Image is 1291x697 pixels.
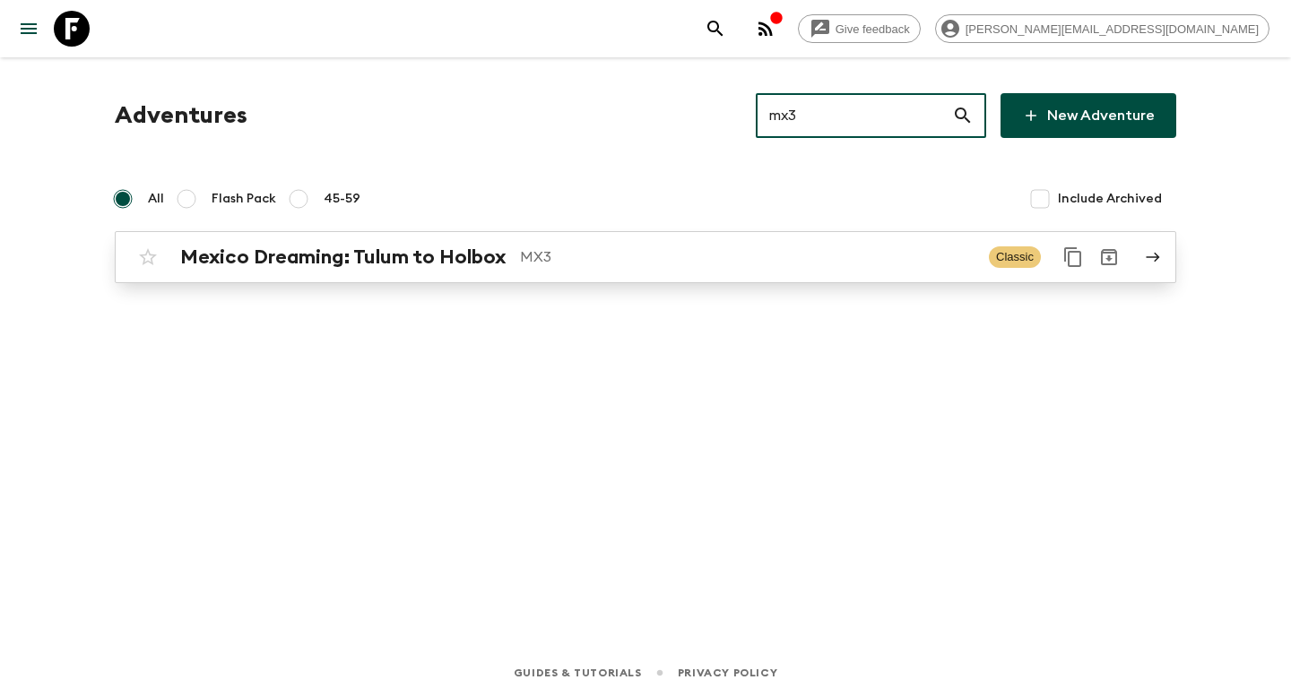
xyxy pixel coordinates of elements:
a: New Adventure [1001,93,1176,138]
span: Include Archived [1058,190,1162,208]
button: menu [11,11,47,47]
button: Archive [1091,239,1127,275]
button: search adventures [697,11,733,47]
span: 45-59 [324,190,360,208]
span: Give feedback [826,22,920,36]
span: All [148,190,164,208]
div: [PERSON_NAME][EMAIL_ADDRESS][DOMAIN_NAME] [935,14,1269,43]
a: Give feedback [798,14,921,43]
p: MX3 [520,246,975,268]
span: Flash Pack [212,190,276,208]
a: Guides & Tutorials [514,663,642,683]
input: e.g. AR1, Argentina [756,90,952,141]
a: Privacy Policy [678,663,777,683]
a: Mexico Dreaming: Tulum to HolboxMX3ClassicDuplicate for 45-59Archive [115,231,1176,283]
span: Classic [989,246,1041,268]
span: [PERSON_NAME][EMAIL_ADDRESS][DOMAIN_NAME] [956,22,1269,36]
h1: Adventures [115,98,247,133]
button: Duplicate for 45-59 [1055,239,1091,275]
h2: Mexico Dreaming: Tulum to Holbox [180,245,506,269]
